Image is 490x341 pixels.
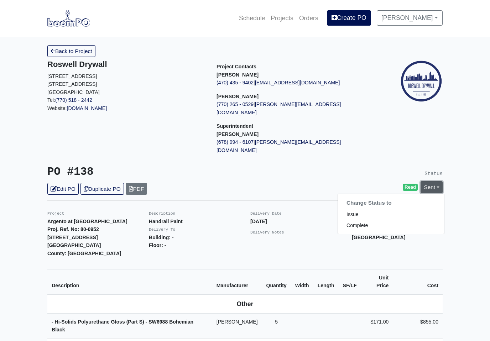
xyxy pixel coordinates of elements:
th: Cost [393,269,443,294]
p: [GEOGRAPHIC_DATA] [47,88,206,96]
td: [PERSON_NAME] [212,313,262,338]
small: Delivery To [149,227,175,232]
strong: Proj. Ref. No: 80-0952 [47,226,99,232]
span: Project Contacts [217,64,256,69]
a: (770) 518 - 2442 [55,97,92,103]
strong: [STREET_ADDRESS] [47,235,98,240]
a: Edit PO [47,183,79,195]
h5: Roswell Drywall [47,60,206,69]
h3: PO #138 [47,166,240,179]
small: Status [424,171,443,177]
a: Create PO [327,10,371,25]
strong: [PERSON_NAME] [217,131,259,137]
span: Superintendent [217,123,253,129]
a: Sent [421,181,443,193]
small: Description [149,211,175,216]
strong: [GEOGRAPHIC_DATA] [47,242,101,248]
td: 5 [262,313,291,338]
th: SF/LF [339,269,361,294]
b: Other [237,300,254,308]
a: [EMAIL_ADDRESS][DOMAIN_NAME] [255,80,340,85]
a: Issue [338,209,444,220]
div: [PERSON_NAME] [338,194,444,234]
a: [PERSON_NAME][EMAIL_ADDRESS][DOMAIN_NAME] [217,139,341,153]
a: (678) 994 - 6107 [217,139,254,145]
a: (470) 435 - 9402 [217,80,254,85]
th: Quantity [262,269,291,294]
th: Manufacturer [212,269,262,294]
td: $855.00 [393,313,443,338]
strong: County: [GEOGRAPHIC_DATA] [47,251,121,256]
span: Read [403,184,418,191]
small: Delivery Notes [250,230,284,235]
strong: [DATE] [250,219,267,224]
strong: Argento at [GEOGRAPHIC_DATA] [47,219,127,224]
th: Width [291,269,313,294]
td: $171.00 [361,313,393,338]
h6: Change Status to [338,197,444,209]
p: Tel: [47,96,206,104]
th: Length [313,269,339,294]
strong: Handrail Paint [149,219,183,224]
p: | [217,100,375,116]
th: Description [47,269,212,294]
a: Duplicate PO [80,183,124,195]
strong: [PERSON_NAME] [217,72,259,78]
strong: - Hi-Solids Polyurethane Gloss (Part S) - SW6988 Bohemian Black [52,319,193,333]
a: PDF [126,183,147,195]
p: [STREET_ADDRESS] [47,72,206,80]
th: Unit Price [361,269,393,294]
div: Website: [47,60,206,112]
p: | [217,138,375,154]
a: [PERSON_NAME] [377,10,443,25]
small: Delivery Date [250,211,282,216]
p: | [217,79,375,87]
a: [PERSON_NAME][EMAIL_ADDRESS][DOMAIN_NAME] [217,101,341,115]
a: Back to Project [47,45,95,57]
a: [DOMAIN_NAME] [67,105,107,111]
strong: [PERSON_NAME] [217,94,259,99]
a: Orders [296,10,321,26]
strong: Building: - [149,235,174,240]
a: Complete [338,220,444,231]
p: [STREET_ADDRESS] [47,80,206,88]
strong: Floor: - [149,242,166,248]
a: Projects [268,10,296,26]
a: Schedule [236,10,268,26]
small: Project [47,211,64,216]
img: boomPO [47,10,90,26]
a: (770) 265 - 0529 [217,101,254,107]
